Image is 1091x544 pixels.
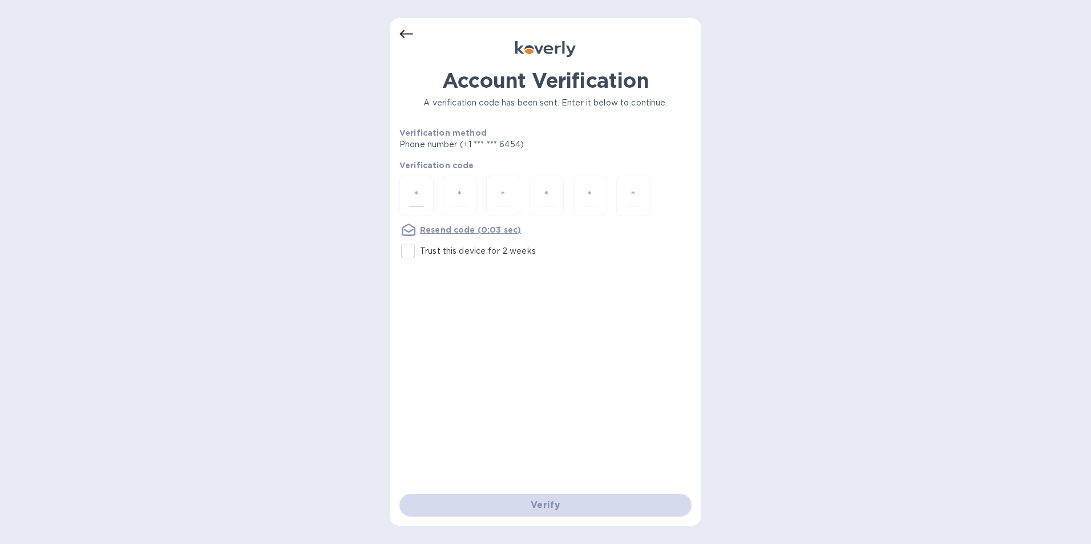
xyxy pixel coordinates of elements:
p: Phone number (+1 *** *** 6454) [399,139,611,151]
p: Trust this device for 2 weeks [420,245,536,257]
p: Verification code [399,160,692,171]
p: A verification code has been sent. Enter it below to continue. [399,97,692,109]
u: Resend code (0:03 sec) [420,225,521,234]
h1: Account Verification [399,68,692,92]
b: Verification method [399,128,487,137]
